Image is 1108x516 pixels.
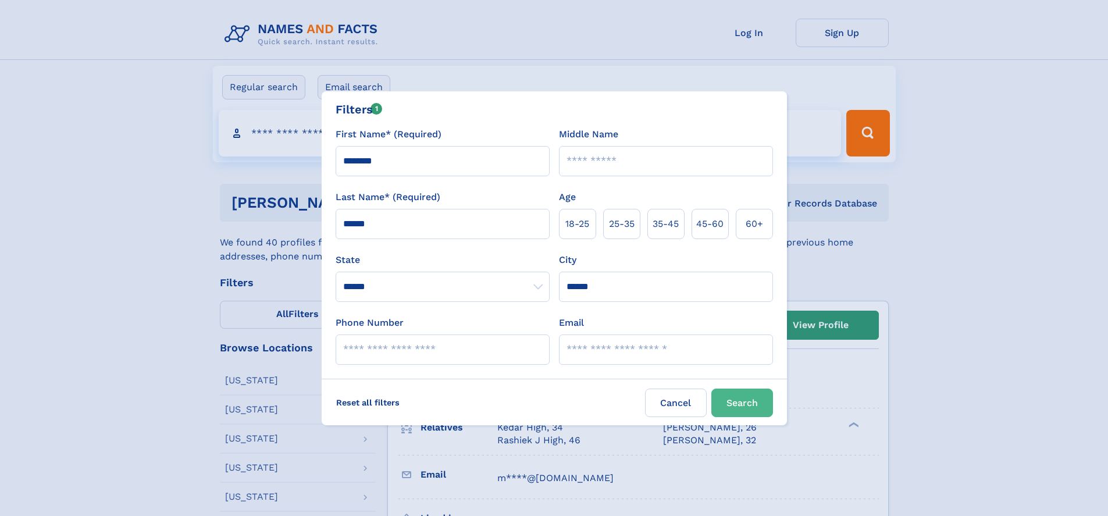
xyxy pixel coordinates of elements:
label: City [559,253,576,267]
span: 35‑45 [653,217,679,231]
label: Phone Number [336,316,404,330]
span: 45‑60 [696,217,724,231]
span: 18‑25 [565,217,589,231]
div: Filters [336,101,383,118]
span: 60+ [746,217,763,231]
span: 25‑35 [609,217,635,231]
label: Email [559,316,584,330]
label: Age [559,190,576,204]
label: Cancel [645,389,707,417]
label: State [336,253,550,267]
button: Search [711,389,773,417]
label: Middle Name [559,127,618,141]
label: Last Name* (Required) [336,190,440,204]
label: Reset all filters [329,389,407,417]
label: First Name* (Required) [336,127,441,141]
